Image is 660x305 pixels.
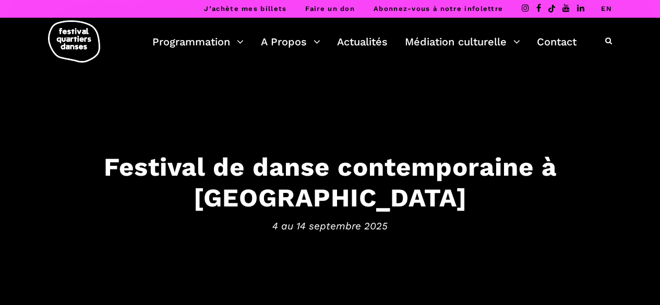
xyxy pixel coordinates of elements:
[305,5,355,13] a: Faire un don
[204,5,286,13] a: J’achète mes billets
[374,5,503,13] a: Abonnez-vous à notre infolettre
[601,5,612,13] a: EN
[337,33,388,51] a: Actualités
[10,218,650,234] span: 4 au 14 septembre 2025
[261,33,320,51] a: A Propos
[10,152,650,213] h3: Festival de danse contemporaine à [GEOGRAPHIC_DATA]
[405,33,520,51] a: Médiation culturelle
[152,33,244,51] a: Programmation
[48,20,100,63] img: logo-fqd-med
[537,33,577,51] a: Contact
